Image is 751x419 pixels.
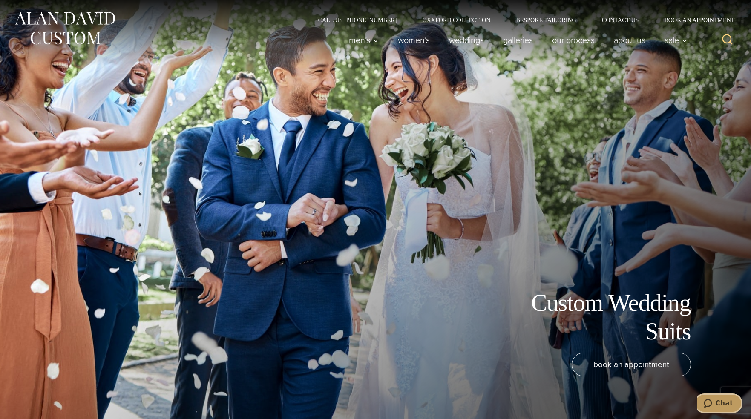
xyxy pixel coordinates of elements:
[305,17,738,23] nav: Secondary Navigation
[388,32,439,49] a: Women’s
[593,358,669,370] span: book an appointment
[339,32,692,49] nav: Primary Navigation
[542,32,604,49] a: Our Process
[14,9,116,47] img: Alan David Custom
[439,32,493,49] a: weddings
[499,289,691,346] h1: Custom Wedding Suits
[655,32,692,49] button: Sale sub menu toggle
[589,17,652,23] a: Contact Us
[339,32,388,49] button: Men’s sub menu toggle
[604,32,655,49] a: About Us
[503,17,589,23] a: Bespoke Tailoring
[409,17,503,23] a: Oxxford Collection
[493,32,542,49] a: Galleries
[305,17,410,23] a: Call Us [PHONE_NUMBER]
[697,393,742,415] iframe: Opens a widget where you can chat to one of our agents
[572,353,691,376] a: book an appointment
[651,17,737,23] a: Book an Appointment
[717,30,738,50] button: View Search Form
